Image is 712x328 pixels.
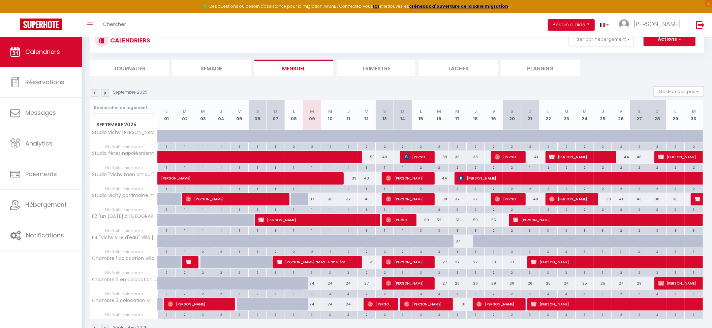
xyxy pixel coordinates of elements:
div: 1 [376,185,394,192]
div: 1 [430,185,448,192]
span: [PERSON_NAME] [695,193,710,205]
th: 18 [466,100,485,130]
div: 2 [485,185,503,192]
span: [PERSON_NAME] [386,277,428,290]
div: 1 [339,206,357,212]
span: Nb Nuits minimum [90,206,157,214]
div: 3 [448,227,466,233]
span: [PERSON_NAME] [258,214,374,226]
div: 1 [394,185,412,192]
div: 1 [376,164,394,170]
div: 1 [321,227,339,233]
div: 2 [339,143,357,150]
div: 1 [303,227,321,233]
div: 38 [448,151,467,163]
div: 1 [176,185,194,192]
th: 19 [485,100,503,130]
th: 07 [267,100,285,130]
div: 2 [630,206,648,212]
div: 1 [285,164,303,170]
div: 2 [448,185,466,192]
abbr: M [201,108,205,114]
span: [PERSON_NAME] [549,151,610,163]
abbr: M [455,108,459,114]
span: [PERSON_NAME] [633,20,681,28]
li: Trimestre [337,60,415,76]
div: 37 [339,193,358,205]
div: 1 [376,227,394,233]
li: Mensuel [254,60,333,76]
abbr: D [656,108,659,114]
div: 2 [412,164,430,170]
div: 1 [394,206,412,212]
th: 11 [339,100,358,130]
abbr: V [619,108,622,114]
span: [PERSON_NAME] [386,193,428,205]
div: 38 [648,193,667,205]
span: [PERSON_NAME] [476,298,519,310]
div: 2 [467,164,485,170]
div: 2 [412,143,430,150]
div: 2 [648,164,666,170]
img: Super Booking [20,19,62,30]
abbr: M [583,108,587,114]
div: 43 [358,172,376,185]
div: 37 [303,193,321,205]
div: 2 [648,185,666,192]
div: 2 [630,164,648,170]
div: 3 [576,227,594,233]
li: Planning [501,60,580,76]
th: 02 [176,100,194,130]
th: 24 [576,100,594,130]
span: Notifications [26,231,64,239]
div: 1 [230,227,248,233]
div: 1 [358,185,375,192]
span: Chercher [103,21,126,28]
div: 2 [521,185,539,192]
div: 41 [358,193,376,205]
div: 2 [594,164,612,170]
div: 50 [466,214,485,226]
div: 3 [539,227,557,233]
span: Réservations [25,78,64,86]
div: 2 [503,185,521,192]
span: Nb Nuits minimum [90,185,157,193]
div: 2 [503,164,521,170]
div: 2 [412,185,430,192]
a: créneaux d'ouverture de la salle migration [409,3,508,9]
div: 2 [558,164,576,170]
abbr: V [492,108,495,114]
span: Paiements [25,170,57,178]
abbr: M [328,108,332,114]
div: 1 [267,164,285,170]
div: 1 [230,143,248,150]
div: 1 [358,227,375,233]
div: 1 [339,185,357,192]
li: Tâches [419,60,498,76]
div: 1 [158,143,176,150]
a: ICI [373,3,379,9]
div: 1 [158,164,176,170]
button: Actions [644,33,695,46]
div: 1 [321,164,339,170]
abbr: M [183,108,187,114]
div: 2 [430,143,448,150]
abbr: V [365,108,368,114]
div: 1 [212,227,230,233]
th: 28 [648,100,667,130]
input: Rechercher un logement... [94,102,154,114]
span: [PERSON_NAME] [186,193,283,205]
th: 14 [394,100,412,130]
div: 2 [612,164,630,170]
div: 2 [503,143,521,150]
abbr: J [220,108,222,114]
th: 15 [412,100,430,130]
button: Besoin d'aide ? [548,19,595,31]
th: 30 [685,100,703,130]
div: 1 [267,185,285,192]
div: 2 [667,206,684,212]
div: 2 [648,143,666,150]
button: Ouvrir le widget de chat LiveChat [5,3,26,23]
div: 2 [667,164,684,170]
